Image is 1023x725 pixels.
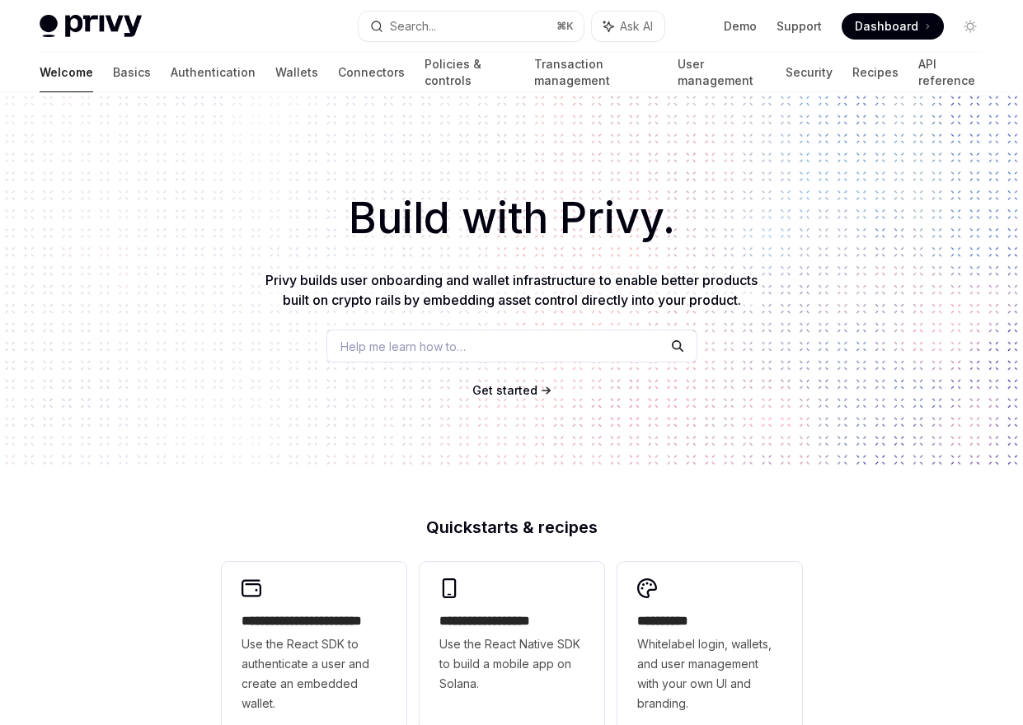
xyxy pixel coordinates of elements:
h1: Build with Privy. [26,186,997,250]
span: Help me learn how to… [340,338,466,355]
a: Recipes [852,53,899,92]
span: Whitelabel login, wallets, and user management with your own UI and branding. [637,634,782,713]
span: Privy builds user onboarding and wallet infrastructure to enable better products built on crypto ... [265,272,758,308]
a: Basics [113,53,151,92]
a: Policies & controls [425,53,514,92]
a: Wallets [275,53,318,92]
span: Use the React Native SDK to build a mobile app on Solana. [439,634,584,694]
button: Search...⌘K [359,12,584,41]
a: Security [786,53,833,92]
a: Connectors [338,53,405,92]
a: Demo [724,18,757,35]
a: Welcome [40,53,93,92]
a: User management [678,53,766,92]
img: light logo [40,15,142,38]
h2: Quickstarts & recipes [222,519,802,536]
button: Ask AI [592,12,664,41]
a: Authentication [171,53,256,92]
a: API reference [918,53,983,92]
span: ⌘ K [556,20,574,33]
a: Get started [472,382,537,399]
div: Search... [390,16,436,36]
a: Dashboard [842,13,944,40]
span: Get started [472,383,537,397]
span: Ask AI [620,18,653,35]
span: Use the React SDK to authenticate a user and create an embedded wallet. [242,634,387,713]
button: Toggle dark mode [957,13,983,40]
a: Transaction management [534,53,658,92]
span: Dashboard [855,18,918,35]
a: Support [777,18,822,35]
